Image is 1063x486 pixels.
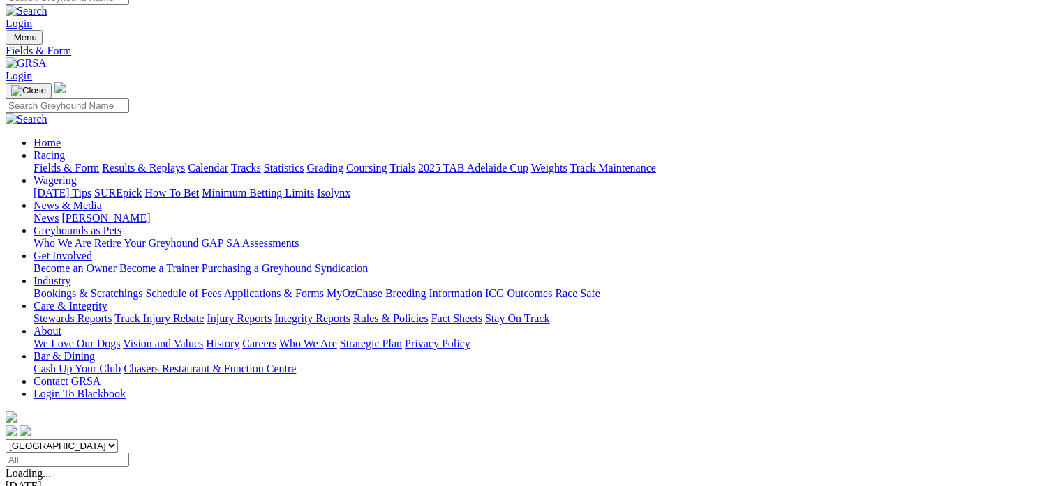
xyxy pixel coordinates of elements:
a: Wagering [34,174,77,186]
button: Toggle navigation [6,83,52,98]
a: Syndication [315,262,368,274]
a: How To Bet [145,187,200,199]
input: Select date [6,453,129,467]
div: Bar & Dining [34,363,1057,375]
a: News [34,212,59,224]
a: Coursing [346,162,387,174]
a: Purchasing a Greyhound [202,262,312,274]
a: Chasers Restaurant & Function Centre [124,363,296,374]
div: News & Media [34,212,1057,225]
a: News & Media [34,199,102,211]
a: Race Safe [555,287,600,299]
a: ICG Outcomes [485,287,552,299]
a: [PERSON_NAME] [61,212,150,224]
div: Greyhounds as Pets [34,237,1057,250]
a: Weights [531,162,567,174]
img: facebook.svg [6,425,17,436]
a: Login To Blackbook [34,388,126,400]
a: Become a Trainer [119,262,199,274]
a: Vision and Values [123,337,203,349]
a: Trials [389,162,415,174]
a: Results & Replays [102,162,185,174]
div: Wagering [34,187,1057,199]
img: logo-grsa-white.png [6,411,17,423]
div: Industry [34,287,1057,300]
a: Contact GRSA [34,375,101,387]
a: Home [34,137,61,149]
img: twitter.svg [20,425,31,436]
a: Integrity Reports [274,312,350,324]
a: Bookings & Scratchings [34,287,142,299]
a: Privacy Policy [405,337,470,349]
img: Close [11,85,46,96]
a: 2025 TAB Adelaide Cup [418,162,528,174]
a: Rules & Policies [353,312,429,324]
a: Fields & Form [6,45,1057,57]
a: [DATE] Tips [34,187,91,199]
a: Greyhounds as Pets [34,225,121,236]
a: Grading [307,162,343,174]
img: Search [6,113,47,126]
a: Applications & Forms [224,287,324,299]
a: Stewards Reports [34,312,112,324]
a: Racing [34,149,65,161]
a: MyOzChase [327,287,382,299]
a: Isolynx [317,187,350,199]
div: Care & Integrity [34,312,1057,325]
a: Track Maintenance [570,162,656,174]
div: Get Involved [34,262,1057,275]
a: Care & Integrity [34,300,107,312]
a: Breeding Information [385,287,482,299]
img: GRSA [6,57,47,70]
input: Search [6,98,129,113]
div: About [34,337,1057,350]
a: Fields & Form [34,162,99,174]
a: Who We Are [279,337,337,349]
a: Careers [242,337,276,349]
a: GAP SA Assessments [202,237,299,249]
span: Loading... [6,467,51,479]
a: SUREpick [94,187,142,199]
a: Who We Are [34,237,91,249]
a: Track Injury Rebate [114,312,204,324]
img: Search [6,5,47,17]
img: logo-grsa-white.png [54,82,66,93]
a: Calendar [188,162,228,174]
a: Retire Your Greyhound [94,237,199,249]
a: Fact Sheets [431,312,482,324]
div: Racing [34,162,1057,174]
a: Tracks [231,162,261,174]
a: Cash Up Your Club [34,363,121,374]
a: Injury Reports [207,312,272,324]
span: Menu [14,32,37,43]
a: History [206,337,239,349]
a: Schedule of Fees [145,287,221,299]
button: Toggle navigation [6,30,43,45]
a: Minimum Betting Limits [202,187,314,199]
a: Become an Owner [34,262,117,274]
a: Industry [34,275,70,287]
a: Login [6,70,32,82]
a: Get Involved [34,250,92,261]
a: About [34,325,61,337]
a: Stay On Track [485,312,549,324]
a: Statistics [264,162,304,174]
a: Bar & Dining [34,350,95,362]
a: Login [6,17,32,29]
a: We Love Our Dogs [34,337,120,349]
a: Strategic Plan [340,337,402,349]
